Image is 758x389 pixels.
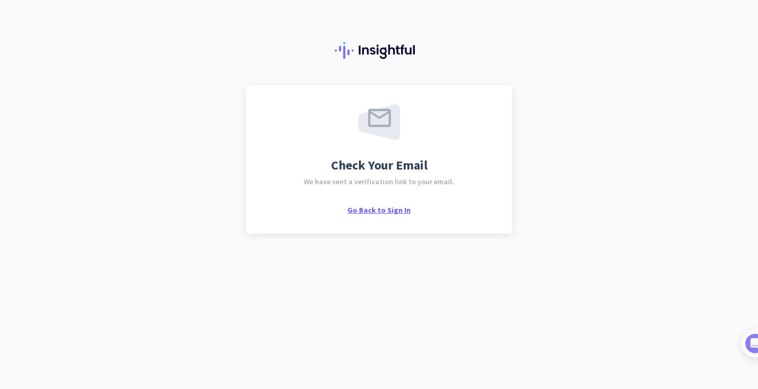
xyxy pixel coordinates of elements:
[335,42,423,59] img: Insightful
[304,178,454,185] span: We have sent a verification link to your email.
[358,104,400,140] img: email-sent
[347,205,411,215] span: Go Back to Sign In
[331,159,427,172] span: Check Your Email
